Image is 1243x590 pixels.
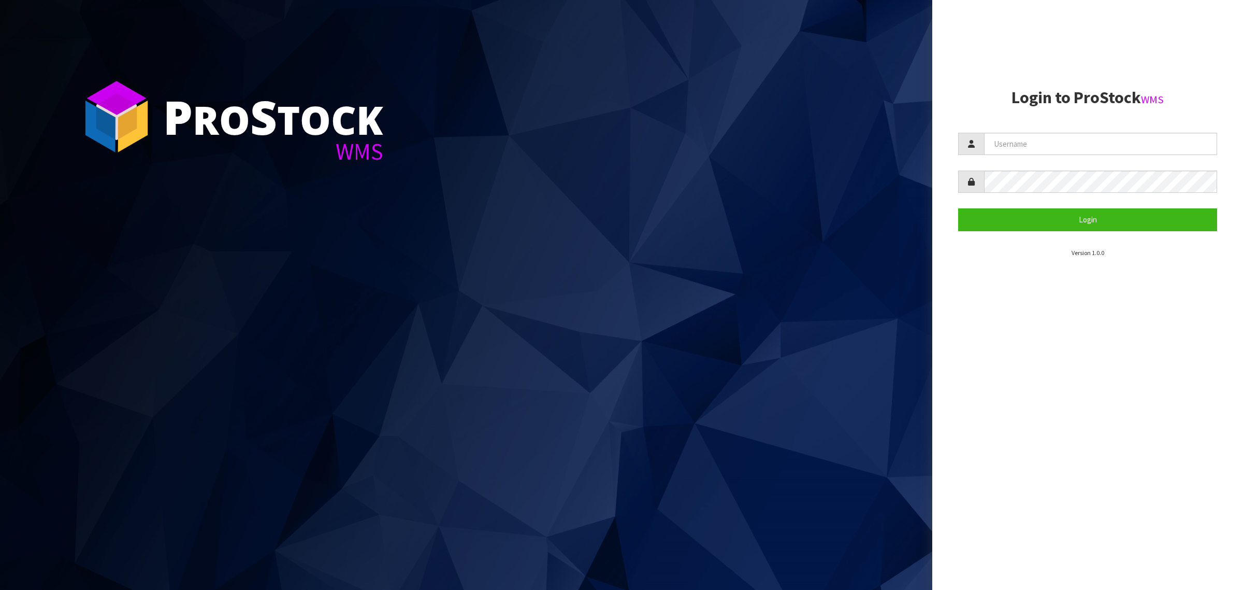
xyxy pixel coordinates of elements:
small: WMS [1141,93,1164,106]
small: Version 1.0.0 [1072,249,1104,257]
input: Username [984,133,1217,155]
span: S [250,85,277,148]
h2: Login to ProStock [958,89,1217,107]
div: ro tock [163,93,383,140]
div: WMS [163,140,383,163]
img: ProStock Cube [78,78,155,156]
span: P [163,85,193,148]
button: Login [958,208,1217,231]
